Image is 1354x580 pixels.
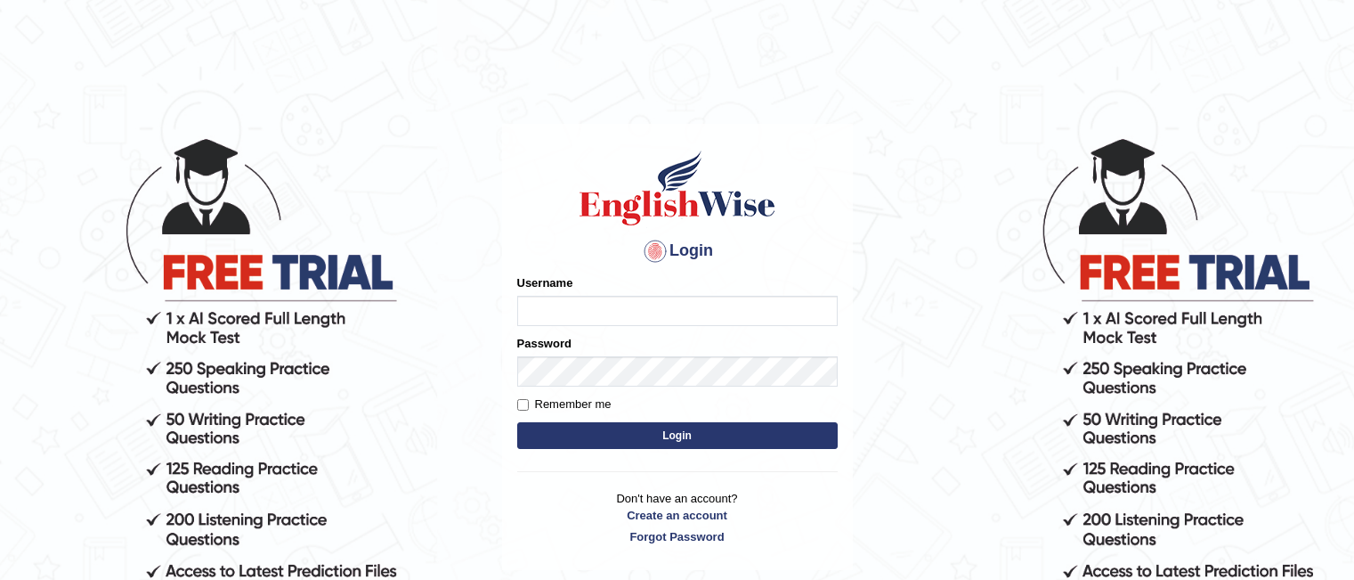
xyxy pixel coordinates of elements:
[517,507,838,524] a: Create an account
[517,422,838,449] button: Login
[517,399,529,411] input: Remember me
[517,237,838,265] h4: Login
[517,335,572,352] label: Password
[576,148,779,228] img: Logo of English Wise sign in for intelligent practice with AI
[517,396,612,413] label: Remember me
[517,274,573,291] label: Username
[517,490,838,545] p: Don't have an account?
[517,528,838,545] a: Forgot Password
